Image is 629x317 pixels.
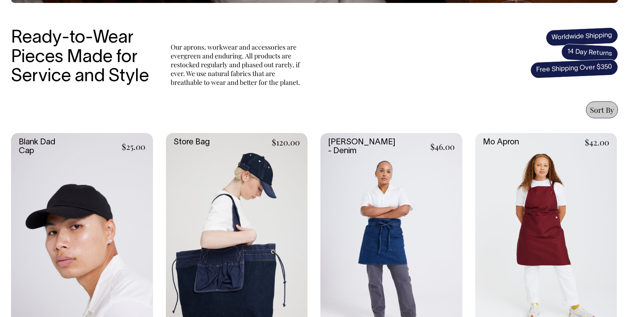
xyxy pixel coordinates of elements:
[561,43,618,62] span: 14 Day Returns
[546,27,618,46] span: Worldwide Shipping
[590,105,614,115] span: Sort By
[530,59,618,79] span: Free Shipping Over $350
[171,43,303,87] p: Our aprons, workwear and accessories are evergreen and enduring. All products are restocked regul...
[11,29,154,87] h3: Ready-to-Wear Pieces Made for Service and Style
